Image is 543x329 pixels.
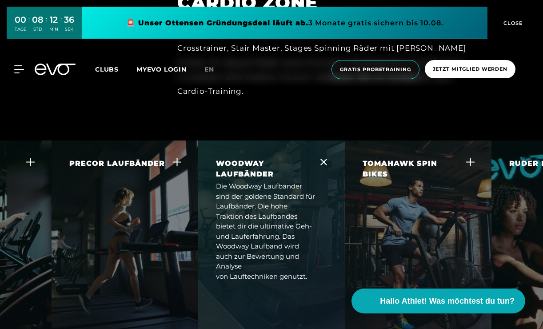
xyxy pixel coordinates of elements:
[49,13,58,26] div: 12
[380,295,515,307] span: Hallo Athlet! Was möchtest du tun?
[501,19,523,27] span: CLOSE
[422,60,518,79] a: Jetzt Mitglied werden
[32,13,44,26] div: 08
[204,64,225,75] a: en
[28,14,30,38] div: :
[136,65,187,73] a: MYEVO LOGIN
[329,60,422,79] a: Gratis Probetraining
[363,158,463,180] div: TOMAHAWK SPIN BIKES
[69,158,165,169] div: PRECOR LAUFBÄNDER
[204,65,214,73] span: en
[15,26,26,32] div: TAGE
[216,158,316,180] div: WOODWAY LAUFBÄNDER
[49,26,58,32] div: MIN
[95,65,119,73] span: Clubs
[60,14,62,38] div: :
[487,7,536,39] button: CLOSE
[351,289,525,313] button: Hallo Athlet! Was möchtest du tun?
[64,26,74,32] div: SEK
[216,181,316,281] div: Die Woodway Laufbänder sind der goldene Standard für Laufbänder. Die hohe Traktion des Laufbandes...
[32,26,44,32] div: STD
[433,65,507,73] span: Jetzt Mitglied werden
[64,13,74,26] div: 36
[15,13,26,26] div: 00
[95,65,136,73] a: Clubs
[340,66,411,73] span: Gratis Probetraining
[46,14,47,38] div: :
